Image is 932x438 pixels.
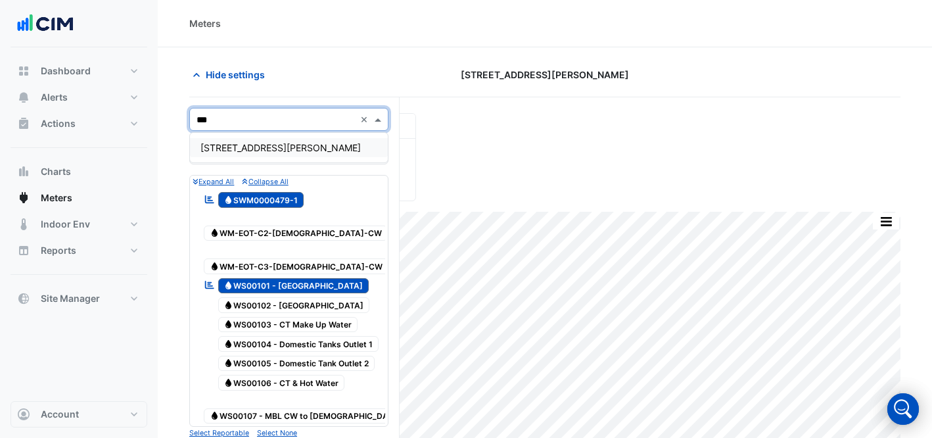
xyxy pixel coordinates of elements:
[223,281,233,291] fa-icon: Water
[41,64,91,78] span: Dashboard
[873,213,899,230] button: More Options
[218,317,358,333] span: WS00103
[204,193,216,205] fa-icon: Reportable
[210,261,220,271] fa-icon: Water
[218,336,379,352] span: WS00104
[218,356,375,372] span: WS00105
[193,178,234,186] small: Expand All
[41,91,68,104] span: Alerts
[41,244,76,257] span: Reports
[41,191,72,205] span: Meters
[11,401,147,427] button: Account
[218,192,304,208] span: SWM0000479-1
[461,68,629,82] span: [STREET_ADDRESS][PERSON_NAME]
[11,185,147,211] button: Meters
[206,68,265,82] span: Hide settings
[360,112,371,126] span: Clear
[41,218,90,231] span: Indoor Env
[17,218,30,231] app-icon: Indoor Env
[11,58,147,84] button: Dashboard
[11,211,147,237] button: Indoor Env
[887,393,919,425] div: Open Intercom Messenger
[11,110,147,137] button: Actions
[242,178,288,186] small: Collapse All
[223,195,233,205] fa-icon: Water
[257,429,297,437] small: Select None
[204,408,443,424] span: WS00107
[223,300,233,310] fa-icon: Water
[17,64,30,78] app-icon: Dashboard
[218,278,369,294] span: WS00101
[41,117,76,130] span: Actions
[11,84,147,110] button: Alerts
[17,292,30,305] app-icon: Site Manager
[17,165,30,178] app-icon: Charts
[189,132,388,163] ng-dropdown-panel: Options list
[17,191,30,205] app-icon: Meters
[193,176,234,187] button: Expand All
[41,408,79,421] span: Account
[218,375,345,391] span: WS00106
[200,142,361,153] span: [STREET_ADDRESS][PERSON_NAME]
[17,91,30,104] app-icon: Alerts
[223,358,233,368] fa-icon: Water
[16,11,75,37] img: Company Logo
[204,226,388,241] span: WM-EOT-C2-Female-CW
[204,280,216,291] fa-icon: Reportable
[223,339,233,349] fa-icon: Water
[210,228,220,238] fa-icon: Water
[41,165,71,178] span: Charts
[210,411,220,421] fa-icon: Water
[11,158,147,185] button: Charts
[223,377,233,387] fa-icon: Water
[189,429,249,437] small: Select Reportable
[17,117,30,130] app-icon: Actions
[189,63,273,86] button: Hide settings
[218,297,370,313] span: WS00102
[242,176,288,187] button: Collapse All
[17,244,30,257] app-icon: Reports
[189,16,221,30] div: Meters
[204,258,388,274] span: WM-EOT-C3-Male-CW
[11,237,147,264] button: Reports
[11,285,147,312] button: Site Manager
[223,320,233,329] fa-icon: Water
[41,292,100,305] span: Site Manager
